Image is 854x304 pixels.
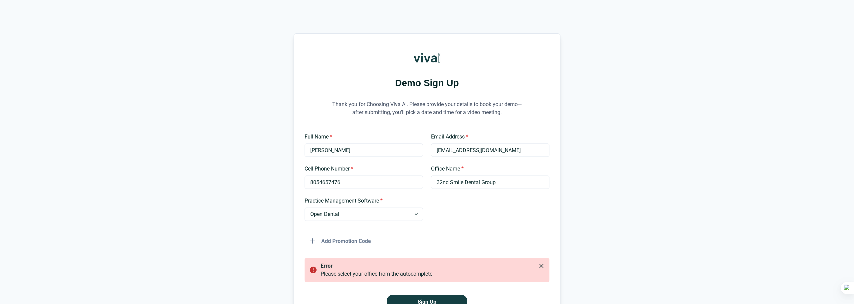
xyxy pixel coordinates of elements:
input: Type your office name and address [431,176,549,189]
label: Office Name [431,165,545,173]
button: Close [536,261,547,271]
button: Add Promotion Code [305,234,376,248]
h1: Demo Sign Up [305,76,549,89]
div: Please select your office from the autocomplete. [321,270,544,278]
label: Practice Management Software [305,197,419,205]
label: Email Address [431,133,545,141]
img: Viva AI Logo [414,44,440,71]
label: Cell Phone Number [305,165,419,173]
p: Thank you for Choosing Viva AI. Please provide your details to book your demo—after submitting, y... [327,92,527,125]
p: error [321,262,541,270]
label: Full Name [305,133,419,141]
